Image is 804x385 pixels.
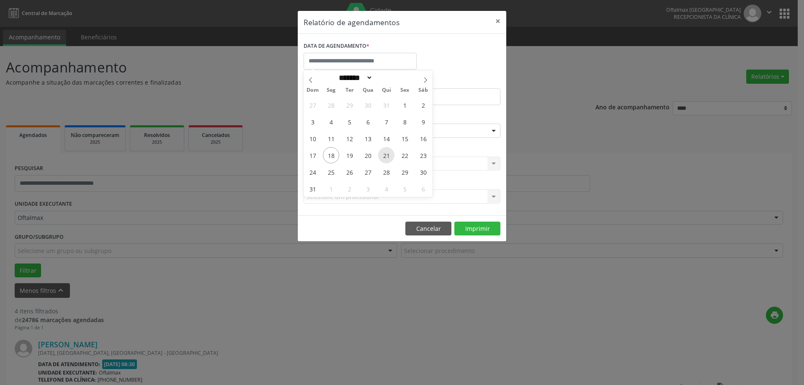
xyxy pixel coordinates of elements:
span: Agosto 27, 2025 [360,164,376,180]
span: Agosto 9, 2025 [415,114,431,130]
span: Julho 30, 2025 [360,97,376,113]
span: Agosto 14, 2025 [378,130,394,147]
span: Agosto 16, 2025 [415,130,431,147]
span: Setembro 5, 2025 [397,181,413,197]
span: Agosto 5, 2025 [341,114,358,130]
label: DATA DE AGENDAMENTO [304,40,369,53]
span: Setembro 1, 2025 [323,181,339,197]
span: Agosto 28, 2025 [378,164,394,180]
span: Sex [396,88,414,93]
span: Agosto 30, 2025 [415,164,431,180]
span: Setembro 3, 2025 [360,181,376,197]
button: Imprimir [454,222,500,236]
span: Agosto 22, 2025 [397,147,413,163]
span: Setembro 4, 2025 [378,181,394,197]
span: Qui [377,88,396,93]
span: Agosto 10, 2025 [304,130,321,147]
span: Qua [359,88,377,93]
span: Agosto 13, 2025 [360,130,376,147]
span: Setembro 2, 2025 [341,181,358,197]
span: Agosto 11, 2025 [323,130,339,147]
span: Julho 28, 2025 [323,97,339,113]
span: Sáb [414,88,433,93]
h5: Relatório de agendamentos [304,17,399,28]
select: Month [336,73,373,82]
span: Agosto 7, 2025 [378,114,394,130]
span: Ter [340,88,359,93]
span: Agosto 29, 2025 [397,164,413,180]
span: Agosto 20, 2025 [360,147,376,163]
span: Agosto 25, 2025 [323,164,339,180]
span: Agosto 15, 2025 [397,130,413,147]
span: Julho 27, 2025 [304,97,321,113]
span: Agosto 1, 2025 [397,97,413,113]
span: Agosto 18, 2025 [323,147,339,163]
input: Year [373,73,400,82]
span: Dom [304,88,322,93]
button: Close [490,11,506,31]
span: Agosto 4, 2025 [323,114,339,130]
span: Agosto 2, 2025 [415,97,431,113]
span: Agosto 12, 2025 [341,130,358,147]
span: Seg [322,88,340,93]
span: Agosto 31, 2025 [304,181,321,197]
span: Agosto 19, 2025 [341,147,358,163]
span: Agosto 8, 2025 [397,114,413,130]
span: Setembro 6, 2025 [415,181,431,197]
span: Agosto 21, 2025 [378,147,394,163]
span: Agosto 26, 2025 [341,164,358,180]
span: Agosto 23, 2025 [415,147,431,163]
span: Agosto 6, 2025 [360,114,376,130]
span: Agosto 17, 2025 [304,147,321,163]
span: Julho 31, 2025 [378,97,394,113]
label: ATÉ [404,75,500,88]
button: Cancelar [405,222,451,236]
span: Agosto 3, 2025 [304,114,321,130]
span: Agosto 24, 2025 [304,164,321,180]
span: Julho 29, 2025 [341,97,358,113]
